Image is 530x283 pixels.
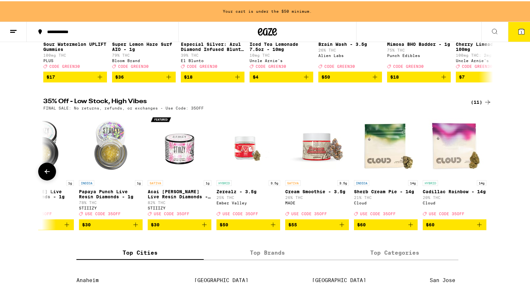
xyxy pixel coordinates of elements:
a: Open page for Papaya Punch Live Resin Diamonds - 1g from STIIIZY [79,112,143,218]
p: 26% THC [285,194,349,198]
button: Add to bag [10,218,74,229]
button: Add to bag [43,70,107,81]
span: $30 [151,221,159,226]
p: 1g [135,179,143,185]
a: Anaheim [76,276,99,282]
p: 100mg THC [43,52,107,56]
p: Cream Smoothie - 3.5g [285,188,349,193]
span: $55 [288,221,297,226]
button: Add to bag [79,218,143,229]
span: USE CODE 35OFF [429,211,464,215]
span: $7 [459,73,465,78]
a: (11) [471,97,491,105]
div: Alien Labs [318,52,382,56]
span: CODE GREEN30 [187,63,217,67]
div: Cloud [423,200,486,204]
img: Cloud - Cadillac Rainbow - 14g [423,112,486,176]
p: Super Lemon Haze Surf AIO - 1g [112,40,176,51]
div: Uncle Arnie's [456,57,519,61]
span: $18 [184,73,193,78]
span: $50 [322,73,330,78]
p: 3.5g [269,179,280,185]
p: HYBRID [216,179,232,185]
a: Open page for Cadillac Rainbow - 14g from Cloud [423,112,486,218]
p: Sherb Cream Pie - 14g [354,188,418,193]
p: 25% THC [216,194,280,198]
a: [GEOGRAPHIC_DATA] [312,276,366,282]
div: El Blunto [181,57,244,61]
button: Add to bag [423,218,486,229]
a: Open page for Mochi Gelato Live Resin Diamonds - 1g from STIIIZY [10,112,74,218]
div: Cloud [354,200,418,204]
div: Uncle Arnie's [250,57,313,61]
h2: 35% Off - Low Stock, High Vibes [43,97,460,105]
p: 79% THC [112,52,176,56]
button: Add to bag [181,70,244,81]
button: Add to bag [216,218,280,229]
img: MADE - Cream Smoothie - 3.5g [285,112,349,176]
button: Add to bag [456,70,519,81]
button: Add to bag [112,70,176,81]
p: Papaya Punch Live Resin Diamonds - 1g [79,188,143,198]
p: Cadillac Rainbow - 14g [423,188,486,193]
p: 100mg THC: 2mg CBD [456,52,519,56]
p: Brain Wash - 3.5g [318,40,382,46]
img: Cloud - Sherb Cream Pie - 14g [354,112,418,176]
p: Acai [PERSON_NAME] Live Resin Diamonds - 1g [148,188,211,198]
p: 14g [477,179,486,185]
button: Add to bag [148,218,211,229]
a: Open page for Zerealz - 3.5g from Ember Valley [216,112,280,218]
span: USE CODE 35OFF [223,211,258,215]
div: Ember Valley [216,200,280,204]
p: 3.5g [337,179,349,185]
span: $18 [390,73,399,78]
a: Open page for Cream Smoothie - 3.5g from MADE [285,112,349,218]
label: Top Brands [204,245,331,258]
a: Open page for Acai Berry Live Resin Diamonds - 1g from STIIIZY [148,112,211,218]
p: Zerealz - 3.5g [216,188,280,193]
span: USE CODE 35OFF [85,211,121,215]
span: $4 [253,73,258,78]
span: CODE GREEN30 [49,63,80,67]
p: Iced Tea Lemonade 7.5oz - 10mg [250,40,313,51]
span: USE CODE 35OFF [360,211,396,215]
button: Add to bag [354,218,418,229]
button: Add to bag [318,70,382,81]
div: PLUS [43,57,107,61]
div: tabs [76,245,458,259]
button: Add to bag [285,218,349,229]
span: $36 [115,73,124,78]
p: 21% THC [354,194,418,198]
p: 10mg THC [250,52,313,56]
p: Mimosa BHO Badder - 1g [387,40,451,46]
p: 1g [66,179,74,185]
img: STIIIZY - Mochi Gelato Live Resin Diamonds - 1g [10,112,74,176]
p: 20% THC [423,194,486,198]
p: HYBRID [423,179,438,185]
img: STIIIZY - Papaya Punch Live Resin Diamonds - 1g [79,112,143,176]
div: STIIIZY [79,205,143,209]
span: USE CODE 35OFF [291,211,327,215]
p: FINAL SALE: No returns, refunds, or exchanges - Use Code: 35OFF [43,105,204,109]
p: Cherry Limeade 12oz - 100mg [456,40,519,51]
span: CODE GREEN30 [462,63,492,67]
p: 82% THC [148,199,211,203]
span: CODE GREEN30 [256,63,286,67]
label: Top Cities [76,245,204,258]
span: CODE GREEN30 [393,63,424,67]
span: 1 [520,29,522,33]
span: $30 [82,221,91,226]
p: 78% THC [79,199,143,203]
a: San Jose [430,276,455,282]
span: CODE GREEN30 [118,63,149,67]
p: Especial Silver: Azul Diamond Infused Blunt - 1.65g [181,40,244,51]
div: Bloom Brand [112,57,176,61]
label: Top Categories [331,245,458,258]
img: Ember Valley - Zerealz - 3.5g [216,112,280,176]
div: Punch Edibles [387,52,451,56]
div: MADE [285,200,349,204]
div: STIIIZY [148,205,211,209]
span: $60 [426,221,435,226]
p: [PERSON_NAME] Live Resin Diamonds - 1g [10,188,74,198]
